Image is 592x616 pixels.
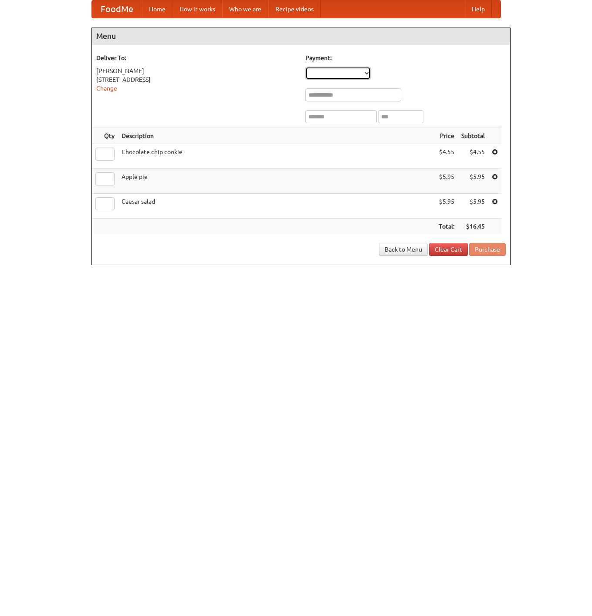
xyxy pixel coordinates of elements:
a: Home [142,0,173,18]
td: $5.95 [458,194,488,219]
td: $5.95 [458,169,488,194]
div: [STREET_ADDRESS] [96,75,297,84]
button: Purchase [469,243,506,256]
th: Subtotal [458,128,488,144]
td: $4.55 [435,144,458,169]
td: $4.55 [458,144,488,169]
h4: Menu [92,27,510,45]
th: Price [435,128,458,144]
a: Who we are [222,0,268,18]
td: $5.95 [435,169,458,194]
a: Back to Menu [379,243,428,256]
a: How it works [173,0,222,18]
td: $5.95 [435,194,458,219]
h5: Payment: [305,54,506,62]
th: Total: [435,219,458,235]
h5: Deliver To: [96,54,297,62]
div: [PERSON_NAME] [96,67,297,75]
a: Help [465,0,492,18]
td: Caesar salad [118,194,435,219]
a: FoodMe [92,0,142,18]
td: Apple pie [118,169,435,194]
a: Clear Cart [429,243,468,256]
a: Change [96,85,117,92]
th: $16.45 [458,219,488,235]
a: Recipe videos [268,0,321,18]
th: Qty [92,128,118,144]
td: Chocolate chip cookie [118,144,435,169]
th: Description [118,128,435,144]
